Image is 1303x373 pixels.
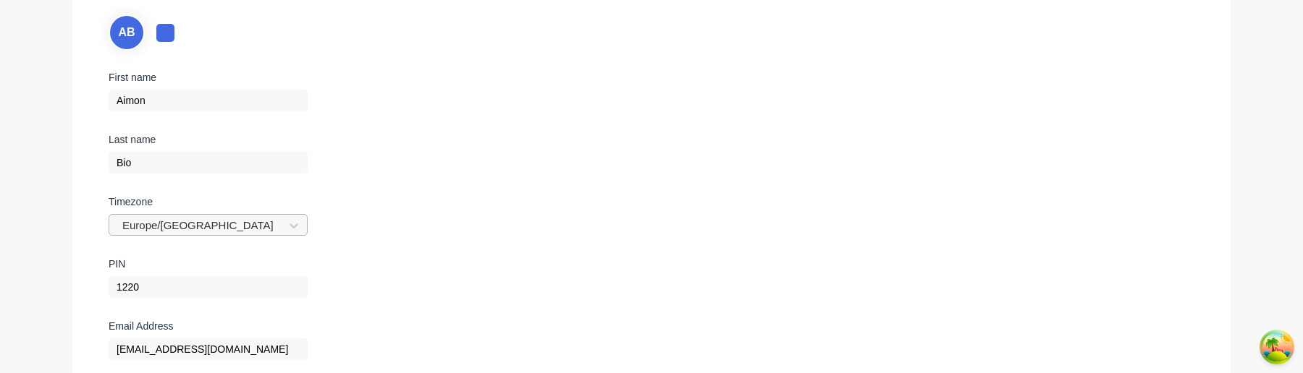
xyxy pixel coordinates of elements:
[109,72,456,82] div: First name
[109,321,456,331] div: Email Address
[109,134,456,145] div: Last name
[109,197,456,207] div: Timezone
[1262,333,1291,361] button: Open Tanstack query devtools
[118,24,135,41] span: AB
[109,259,456,269] div: PIN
